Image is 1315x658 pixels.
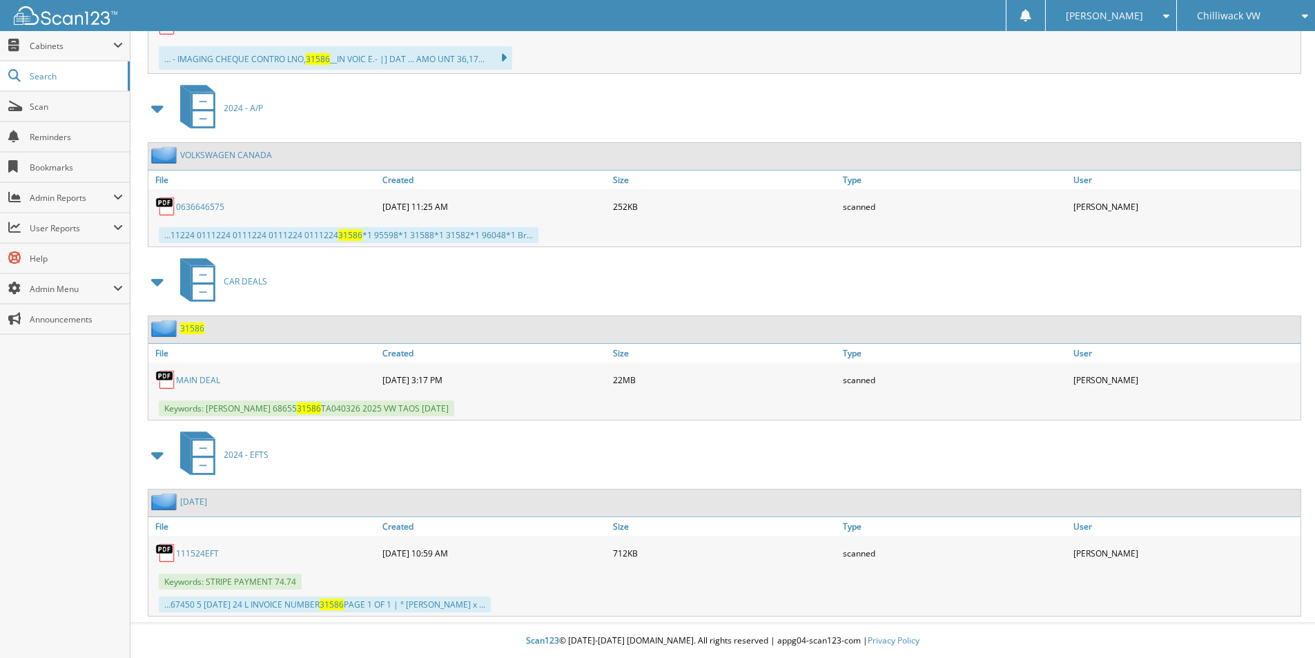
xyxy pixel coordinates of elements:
span: User Reports [30,222,113,234]
div: [PERSON_NAME] [1070,366,1301,394]
a: Size [610,171,840,189]
span: CAR DEALS [224,275,267,287]
span: Search [30,70,121,82]
span: Bookmarks [30,162,123,173]
span: Scan123 [526,635,559,646]
a: 0636646575 [176,201,224,213]
span: 2024 - A/P [224,102,263,114]
span: Keywords: [PERSON_NAME] 68655 TA040326 2025 VW TAOS [DATE] [159,400,454,416]
span: 31586 [338,229,362,241]
a: 31586 [180,322,204,334]
a: User [1070,344,1301,362]
div: [DATE] 3:17 PM [379,366,610,394]
span: Chilliwack VW [1197,12,1260,20]
div: ... - IMAGING CHEQUE CONTRO LNO, __IN VOIC E.- |] DAT ... AMO UNT 36,17... [159,46,512,70]
a: File [148,344,379,362]
span: Keywords: STRIPE PAYMENT 74.74 [159,574,302,590]
a: Created [379,171,610,189]
a: Type [839,344,1070,362]
div: [DATE] 11:25 AM [379,193,610,220]
a: MAIN DEAL [176,374,220,386]
a: [DATE] [180,496,207,507]
div: 22MB [610,366,840,394]
img: folder2.png [151,320,180,337]
a: 2024 - A/P [172,81,263,135]
div: [PERSON_NAME] [1070,193,1301,220]
span: [PERSON_NAME] [1066,12,1143,20]
img: PDF.png [155,369,176,390]
img: PDF.png [155,196,176,217]
a: Size [610,517,840,536]
div: 252KB [610,193,840,220]
span: Admin Menu [30,283,113,295]
img: folder2.png [151,493,180,510]
a: Created [379,344,610,362]
a: File [148,517,379,536]
a: User [1070,517,1301,536]
a: Created [379,517,610,536]
a: Privacy Policy [868,635,919,646]
a: Size [610,344,840,362]
img: PDF.png [155,543,176,563]
span: 31586 [320,599,344,610]
span: 2024 - EFTS [224,449,269,461]
div: scanned [839,193,1070,220]
div: [PERSON_NAME] [1070,539,1301,567]
span: 31586 [297,403,321,414]
a: Type [839,517,1070,536]
div: ...67450 5 [DATE] 24 L INVOICE NUMBER PAGE 1 OF 1 | ° [PERSON_NAME] x ... [159,597,491,612]
span: Reminders [30,131,123,143]
div: 712KB [610,539,840,567]
span: Scan [30,101,123,113]
img: folder2.png [151,146,180,164]
img: scan123-logo-white.svg [14,6,117,25]
div: ...11224 0111224 0111224 0111224 0111224 *1 95598*1 31588*1 31582*1 96048*1 Br... [159,227,538,243]
iframe: Chat Widget [1246,592,1315,658]
a: VOLKSWAGEN CANADA [180,149,272,161]
div: scanned [839,366,1070,394]
a: CAR DEALS [172,254,267,309]
a: 2024 - EFTS [172,427,269,482]
span: Announcements [30,313,123,325]
span: 31586 [306,53,330,65]
div: scanned [839,539,1070,567]
span: Cabinets [30,40,113,52]
span: Admin Reports [30,192,113,204]
a: Type [839,171,1070,189]
a: File [148,171,379,189]
a: 111524EFT [176,548,219,559]
div: © [DATE]-[DATE] [DOMAIN_NAME]. All rights reserved | appg04-scan123-com | [130,624,1315,658]
div: [DATE] 10:59 AM [379,539,610,567]
span: Help [30,253,123,264]
a: User [1070,171,1301,189]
